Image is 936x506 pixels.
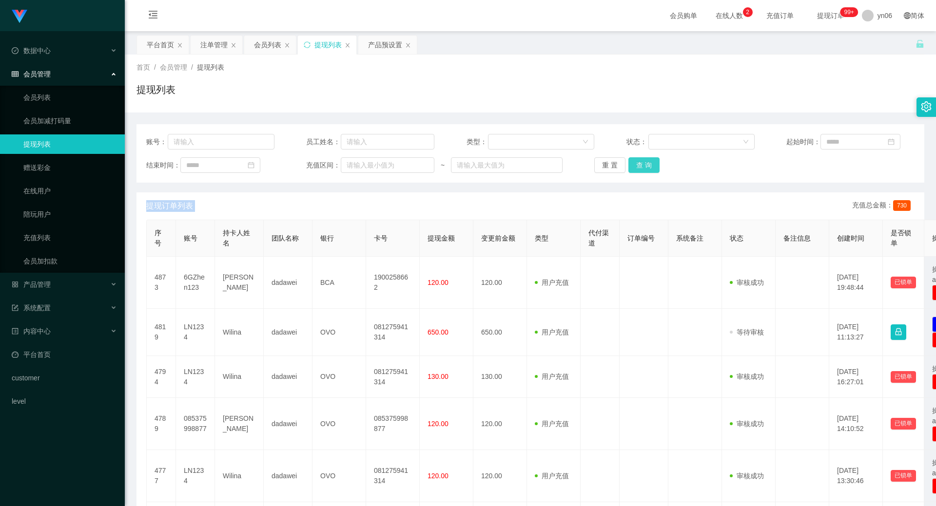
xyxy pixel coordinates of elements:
td: LN1234 [176,450,215,502]
i: 图标: calendar [888,138,895,145]
div: 注单管理 [200,36,228,54]
span: 会员管理 [160,63,187,71]
span: 提现金额 [428,234,455,242]
td: OVO [312,398,366,450]
td: OVO [312,356,366,398]
span: 类型： [467,137,488,147]
td: 085375998877 [366,398,420,450]
span: 结束时间： [146,160,180,170]
td: 081275941314 [366,309,420,356]
td: 081275941314 [366,450,420,502]
td: [DATE] 16:27:01 [829,356,883,398]
span: 员工姓名： [306,137,340,147]
span: 提现订单 [812,12,849,19]
button: 查 询 [628,157,660,173]
td: 120.00 [473,257,527,309]
span: 序号 [155,229,161,247]
i: 图标: appstore-o [12,281,19,288]
span: 首页 [136,63,150,71]
span: 审核成功 [730,373,764,380]
span: 用户充值 [535,373,569,380]
td: dadawei [264,398,312,450]
span: 等待审核 [730,328,764,336]
td: [PERSON_NAME] [215,398,264,450]
a: customer [12,368,117,388]
span: 用户充值 [535,328,569,336]
span: 代付渠道 [588,229,609,247]
a: 会员列表 [23,88,117,107]
span: 卡号 [374,234,388,242]
span: 状态： [626,137,648,147]
div: 充值总金额： [852,200,915,212]
input: 请输入最大值为 [451,157,562,173]
i: 图标: down [583,139,588,146]
span: 内容中心 [12,327,51,335]
span: 是否锁单 [891,229,911,247]
i: 图标: profile [12,328,19,335]
td: Wilina [215,309,264,356]
span: / [191,63,193,71]
i: 图标: unlock [916,39,924,48]
td: LN1234 [176,309,215,356]
td: [DATE] 14:10:52 [829,398,883,450]
td: 1900258662 [366,257,420,309]
i: 图标: close [405,42,411,48]
td: 6GZhen123 [176,257,215,309]
a: 提现列表 [23,134,117,154]
i: 图标: setting [921,101,932,112]
span: 状态 [730,234,743,242]
span: 创建时间 [837,234,864,242]
span: 持卡人姓名 [223,229,250,247]
td: 4789 [147,398,176,450]
a: 会员加减打码量 [23,111,117,131]
td: 650.00 [473,309,527,356]
span: 充值订单 [761,12,799,19]
span: 账号： [146,137,168,147]
td: 4777 [147,450,176,502]
i: 图标: close [231,42,236,48]
td: [DATE] 13:30:46 [829,450,883,502]
span: 备注信息 [783,234,811,242]
a: 在线用户 [23,181,117,201]
span: 审核成功 [730,472,764,480]
td: OVO [312,309,366,356]
span: 充值区间： [306,160,340,170]
td: Wilina [215,450,264,502]
td: dadawei [264,356,312,398]
span: 变更前金额 [481,234,515,242]
td: 130.00 [473,356,527,398]
span: 130.00 [428,373,448,380]
i: 图标: close [177,42,183,48]
span: 用户充值 [535,279,569,286]
span: 审核成功 [730,420,764,428]
span: 120.00 [428,420,448,428]
td: dadawei [264,257,312,309]
button: 图标: lock [891,324,906,340]
span: 会员管理 [12,70,51,78]
sup: 304 [840,7,858,17]
a: 图标: dashboard平台首页 [12,345,117,364]
span: 在线人数 [711,12,748,19]
span: ~ [434,160,451,170]
i: 图标: form [12,304,19,311]
span: 730 [893,200,911,211]
button: 重 置 [594,157,625,173]
span: 提现列表 [197,63,224,71]
span: 650.00 [428,328,448,336]
span: 用户充值 [535,472,569,480]
button: 已锁单 [891,470,916,482]
span: 账号 [184,234,197,242]
span: 产品管理 [12,281,51,288]
span: 审核成功 [730,279,764,286]
a: 赠送彩金 [23,158,117,177]
span: 数据中心 [12,47,51,55]
img: logo.9652507e.png [12,10,27,23]
td: Wilina [215,356,264,398]
span: 类型 [535,234,548,242]
span: 银行 [320,234,334,242]
span: 起始时间： [786,137,820,147]
a: level [12,392,117,411]
i: 图标: global [904,12,911,19]
span: 订单编号 [627,234,655,242]
div: 提现列表 [314,36,342,54]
